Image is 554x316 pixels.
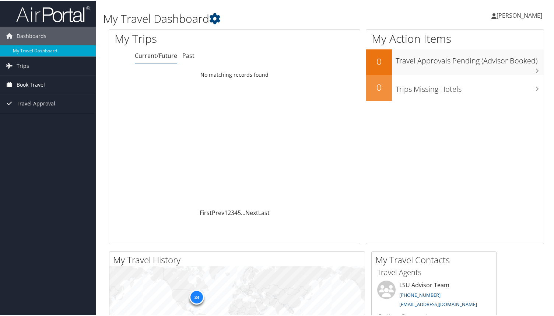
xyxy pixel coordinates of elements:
a: Next [245,208,258,216]
h1: My Trips [115,30,250,46]
a: [PHONE_NUMBER] [399,291,441,298]
h3: Travel Agents [377,267,491,277]
li: LSU Advisor Team [374,280,494,310]
a: [PERSON_NAME] [491,4,550,26]
h3: Trips Missing Hotels [396,80,544,94]
h1: My Action Items [366,30,544,46]
span: … [241,208,245,216]
a: 3 [231,208,234,216]
a: 5 [238,208,241,216]
a: Prev [212,208,224,216]
a: Last [258,208,270,216]
img: airportal-logo.png [16,5,90,22]
span: Travel Approval [17,94,55,112]
a: Past [182,51,194,59]
a: 0Travel Approvals Pending (Advisor Booked) [366,49,544,74]
h2: 0 [366,55,392,67]
h2: My Travel History [113,253,365,265]
a: 4 [234,208,238,216]
td: No matching records found [109,67,360,81]
span: Trips [17,56,29,74]
a: 0Trips Missing Hotels [366,74,544,100]
span: Dashboards [17,26,46,45]
div: 34 [189,289,204,304]
a: [EMAIL_ADDRESS][DOMAIN_NAME] [399,300,477,307]
a: First [200,208,212,216]
span: Book Travel [17,75,45,93]
h1: My Travel Dashboard [103,10,401,26]
h2: 0 [366,80,392,93]
a: 1 [224,208,228,216]
h3: Travel Approvals Pending (Advisor Booked) [396,51,544,65]
h2: My Travel Contacts [375,253,496,265]
a: Current/Future [135,51,177,59]
a: 2 [228,208,231,216]
span: [PERSON_NAME] [497,11,542,19]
